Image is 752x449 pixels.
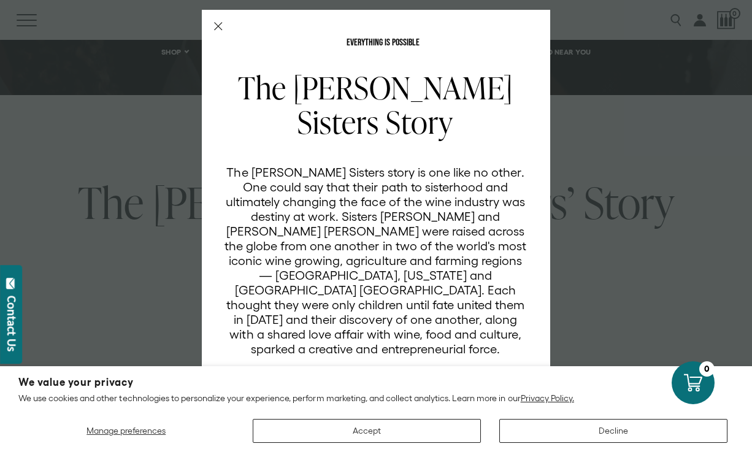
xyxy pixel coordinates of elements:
p: We use cookies and other technologies to personalize your experience, perform marketing, and coll... [18,393,734,404]
button: Decline [499,419,727,443]
div: 0 [699,361,715,377]
h2: We value your privacy [18,377,734,388]
span: Manage preferences [86,426,166,436]
p: EVERYTHING IS POSSIBLE [224,38,542,48]
h2: The [PERSON_NAME] Sisters Story [224,71,527,139]
button: Close Modal [214,22,223,31]
a: Privacy Policy. [521,393,574,403]
p: The [PERSON_NAME] Sisters story is one like no other. One could say that their path to sisterhood... [224,165,527,356]
button: Manage preferences [18,419,234,443]
button: Accept [253,419,481,443]
div: Contact Us [6,296,18,351]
